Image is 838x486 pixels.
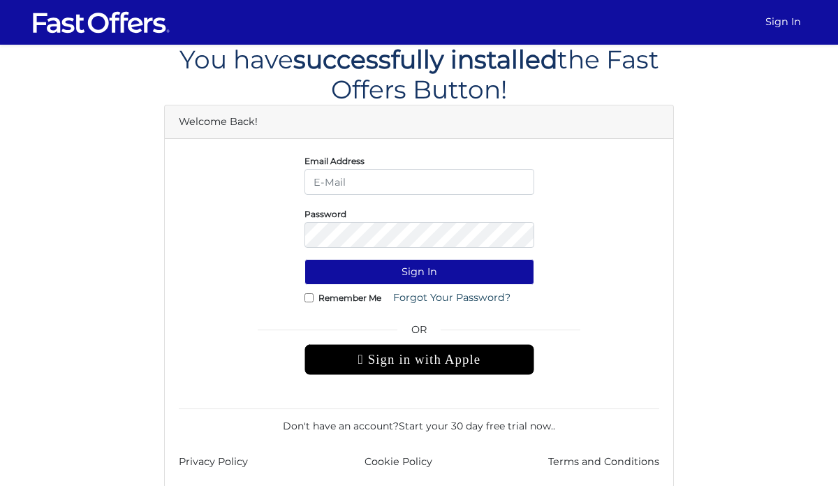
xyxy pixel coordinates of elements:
[399,420,553,432] a: Start your 30 day free trial now.
[318,296,381,300] label: Remember Me
[179,44,659,105] span: You have the Fast Offers Button!
[760,8,807,36] a: Sign In
[165,105,673,139] div: Welcome Back!
[384,285,520,311] a: Forgot Your Password?
[304,169,534,195] input: E-Mail
[304,322,534,344] span: OR
[179,454,248,470] a: Privacy Policy
[293,44,557,75] span: successfully installed
[304,344,534,375] div: Sign in with Apple
[548,454,659,470] a: Terms and Conditions
[304,212,346,216] label: Password
[179,408,659,434] div: Don't have an account? .
[304,259,534,285] button: Sign In
[304,159,365,163] label: Email Address
[365,454,432,470] a: Cookie Policy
